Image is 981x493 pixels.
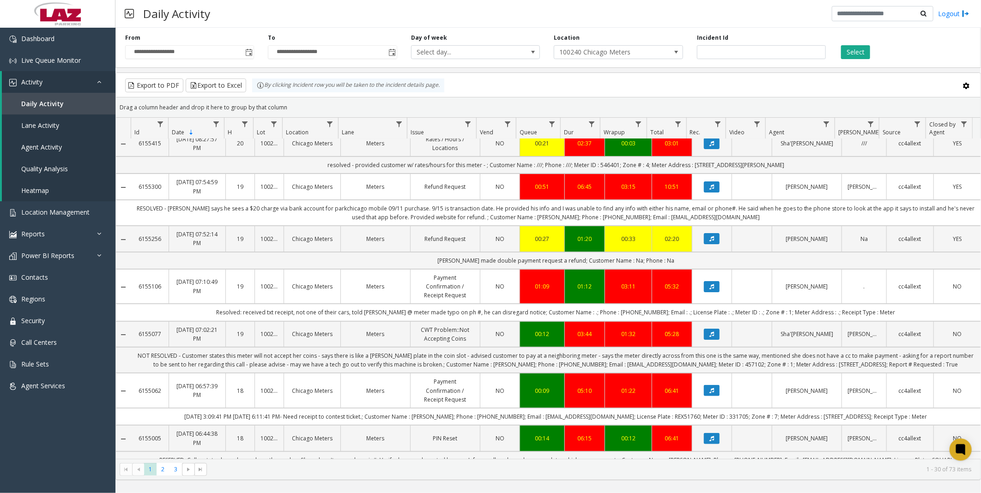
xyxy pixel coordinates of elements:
td: Resolved: received txt receipt, not one of their cars, told [PERSON_NAME] @ meter made typo on ph... [131,304,981,321]
a: YES [939,182,975,191]
span: Issue [411,128,424,136]
a: NO [939,330,975,338]
span: Call Centers [21,338,57,347]
a: 03:44 [570,330,599,338]
a: CWT Problem::Not Accepting Coins [416,325,474,343]
a: [DATE] 08:27:57 PM [175,135,219,152]
a: Na [848,234,881,243]
a: 6155415 [137,139,163,148]
a: Meters [346,386,405,395]
a: 00:27 [526,234,559,243]
span: Select day... [412,46,514,59]
a: 19 [231,330,249,338]
a: 6155005 [137,434,163,443]
label: Location [554,34,580,42]
div: 02:20 [658,234,686,243]
a: cc4allext [892,386,928,395]
a: Collapse Details [116,283,131,291]
a: [PERSON_NAME] [778,282,836,291]
div: 06:15 [570,434,599,443]
a: 18 [231,386,249,395]
div: 00:51 [526,182,559,191]
span: Reports [21,229,45,238]
a: [PERSON_NAME] [848,386,881,395]
a: 06:41 [658,434,686,443]
span: Toggle popup [243,46,254,59]
a: [PERSON_NAME] [778,182,836,191]
td: resolved - provided customer w/ rates/hours for this meter - ; Customer Name : ///; Phone : ///; ... [131,156,981,174]
a: Logout [938,9,969,18]
div: 00:33 [611,234,646,243]
a: Agent Activity [2,136,115,158]
a: 10:51 [658,182,686,191]
label: To [268,34,275,42]
a: Total Filter Menu [672,118,684,130]
a: Id Filter Menu [154,118,166,130]
span: Go to the next page [185,466,192,473]
span: NO [953,434,962,442]
a: cc4allext [892,434,928,443]
button: Export to Excel [186,78,246,92]
span: Dur [564,128,574,136]
span: Dashboard [21,34,54,43]
a: [PERSON_NAME] [778,434,836,443]
span: Total [650,128,664,136]
span: Vend [480,128,493,136]
a: Closed by Agent Filter Menu [958,118,970,130]
a: cc4allext [892,139,928,148]
span: Toggle popup [387,46,397,59]
a: 100240 [260,282,278,291]
label: Day of week [411,34,447,42]
img: pageIcon [125,2,134,25]
td: NOT RESOLVED - Customer states this meter will not accept her coins - says there is like a [PERSO... [131,347,981,373]
img: infoIcon.svg [257,82,264,89]
a: 06:41 [658,386,686,395]
a: 6155106 [137,282,163,291]
a: Payment Confirmation / Receipt Request [416,377,474,404]
a: Collapse Details [116,387,131,395]
a: YES [939,139,975,148]
h3: Daily Activity [139,2,215,25]
a: cc4allext [892,282,928,291]
span: Go to the last page [194,463,207,476]
a: 01:32 [611,330,646,338]
a: 05:10 [570,386,599,395]
a: 6155077 [137,330,163,338]
a: 100240 [260,330,278,338]
a: 01:20 [570,234,599,243]
div: 00:09 [526,386,559,395]
a: . [848,282,881,291]
img: 'icon' [9,318,17,325]
a: 100240 [260,434,278,443]
span: Page 1 [144,463,157,475]
a: Agent Filter Menu [820,118,833,130]
span: Security [21,316,45,325]
div: 01:12 [570,282,599,291]
a: Lane Activity [2,114,115,136]
label: Incident Id [697,34,728,42]
span: Lot [257,128,265,136]
span: Go to the last page [197,466,204,473]
a: 05:32 [658,282,686,291]
a: Meters [346,234,405,243]
a: 00:12 [526,330,559,338]
span: YES [953,183,962,191]
a: 00:21 [526,139,559,148]
span: Contacts [21,273,48,282]
td: RESOLVED - [PERSON_NAME] says he sees a $20 charge via bank account for parkchicago mobile 09/11 ... [131,200,981,226]
a: Dur Filter Menu [586,118,598,130]
span: Live Queue Monitor [21,56,81,65]
span: Lane Activity [21,121,59,130]
a: NO [486,182,515,191]
a: Chicago Meters [290,234,334,243]
a: cc4allext [892,182,928,191]
div: 01:09 [526,282,559,291]
a: Chicago Meters [290,182,334,191]
span: NO [496,330,504,338]
a: Date Filter Menu [210,118,222,130]
div: 00:12 [611,434,646,443]
span: Go to the next page [182,463,194,476]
